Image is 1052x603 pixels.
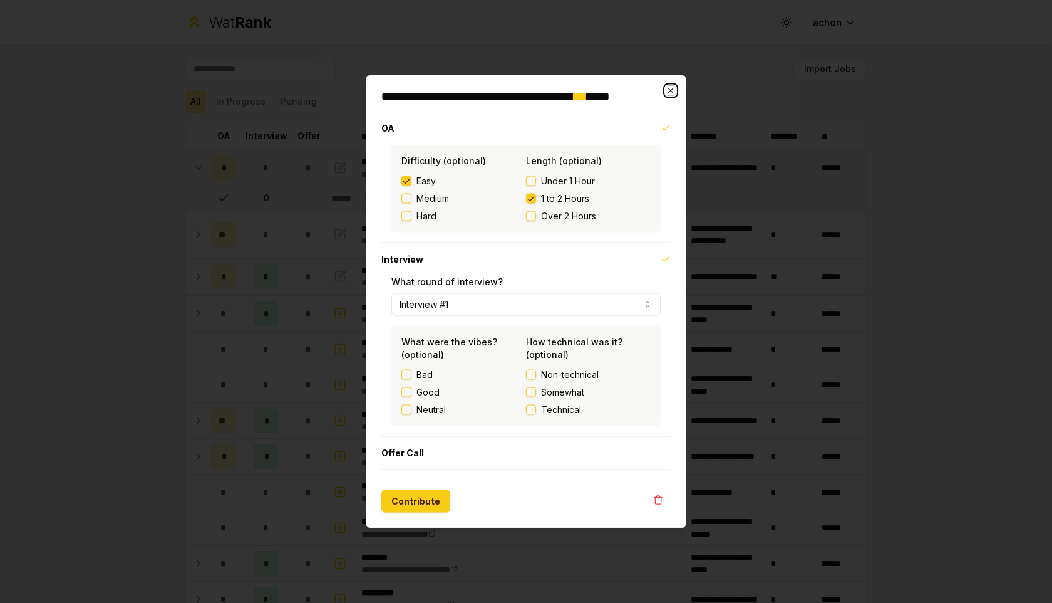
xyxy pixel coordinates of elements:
button: 1 to 2 Hours [526,194,536,204]
label: What were the vibes? (optional) [401,337,497,360]
button: Technical [526,405,536,415]
button: Offer Call [381,437,671,469]
span: Somewhat [541,386,584,399]
button: Contribute [381,490,450,513]
button: Non-technical [526,370,536,380]
button: Hard [401,211,411,221]
label: Neutral [416,404,446,416]
span: Medium [416,192,449,205]
span: Hard [416,210,436,223]
label: How technical was it? (optional) [526,337,622,360]
div: Interview [381,276,671,436]
label: Difficulty (optional) [401,155,486,166]
label: Good [416,386,440,399]
span: Technical [541,404,581,416]
button: Medium [401,194,411,204]
button: Over 2 Hours [526,211,536,221]
label: Length (optional) [526,155,602,166]
span: Over 2 Hours [541,210,596,223]
button: Easy [401,176,411,186]
button: Somewhat [526,387,536,397]
div: OA [381,145,671,243]
label: Bad [416,369,433,381]
label: What round of interview? [391,276,503,287]
button: Interview [381,243,671,276]
span: Easy [416,175,436,187]
span: Under 1 Hour [541,175,595,187]
span: Non-technical [541,369,599,381]
span: 1 to 2 Hours [541,192,589,205]
button: Under 1 Hour [526,176,536,186]
button: OA [381,112,671,145]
